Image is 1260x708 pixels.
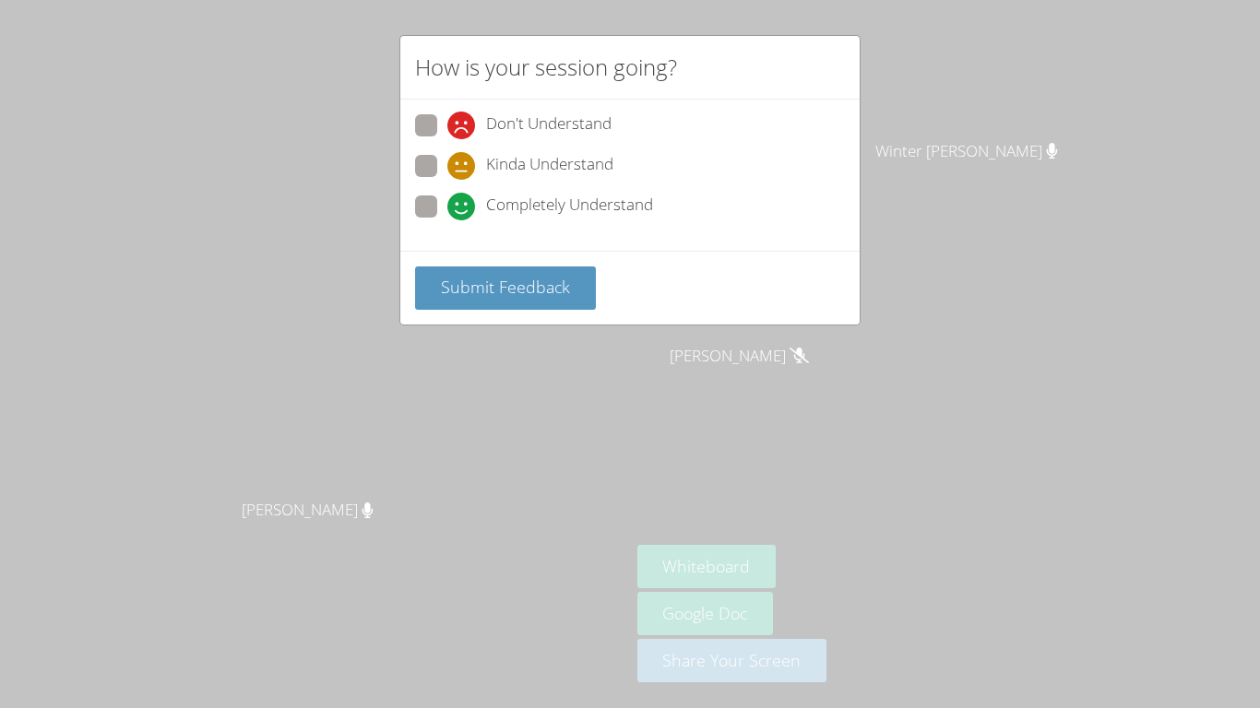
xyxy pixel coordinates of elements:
span: Completely Understand [486,193,653,220]
span: Kinda Understand [486,152,613,180]
h2: How is your session going? [415,51,677,84]
span: Don't Understand [486,112,612,139]
span: Submit Feedback [441,276,570,298]
button: Submit Feedback [415,266,596,310]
